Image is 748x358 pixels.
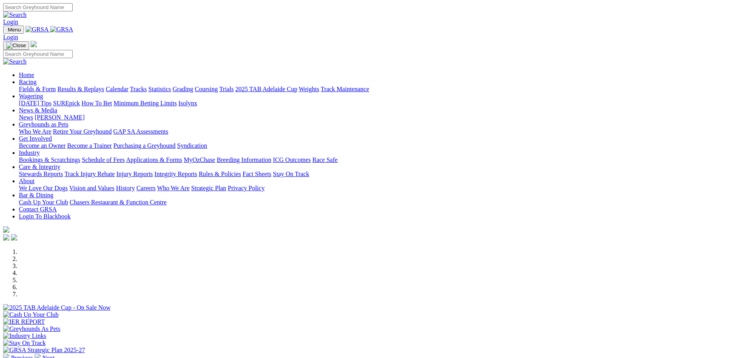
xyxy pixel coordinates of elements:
a: [DATE] Tips [19,100,51,106]
div: Care & Integrity [19,171,745,178]
img: IER REPORT [3,318,45,325]
a: ICG Outcomes [273,156,311,163]
a: Wagering [19,93,43,99]
span: Menu [8,27,21,33]
div: News & Media [19,114,745,121]
a: Fact Sheets [243,171,271,177]
a: Contact GRSA [19,206,57,213]
img: Stay On Track [3,340,46,347]
a: News [19,114,33,121]
a: Vision and Values [69,185,114,191]
a: Race Safe [312,156,337,163]
button: Toggle navigation [3,41,29,50]
button: Toggle navigation [3,26,24,34]
a: Chasers Restaurant & Function Centre [69,199,166,206]
a: Get Involved [19,135,52,142]
img: logo-grsa-white.png [3,226,9,233]
a: Home [19,72,34,78]
a: MyOzChase [184,156,215,163]
a: GAP SA Assessments [113,128,168,135]
a: Care & Integrity [19,163,60,170]
img: Search [3,11,27,18]
a: Strategic Plan [191,185,226,191]
a: [PERSON_NAME] [35,114,84,121]
a: Syndication [177,142,207,149]
a: Retire Your Greyhound [53,128,112,135]
a: Minimum Betting Limits [113,100,177,106]
a: Stewards Reports [19,171,63,177]
a: Applications & Forms [126,156,182,163]
a: Stay On Track [273,171,309,177]
div: Wagering [19,100,745,107]
a: Become a Trainer [67,142,112,149]
img: logo-grsa-white.png [31,41,37,47]
a: Become an Owner [19,142,66,149]
a: Industry [19,149,40,156]
a: Bookings & Scratchings [19,156,80,163]
div: Bar & Dining [19,199,745,206]
img: 2025 TAB Adelaide Cup - On Sale Now [3,304,111,311]
img: GRSA [26,26,49,33]
img: facebook.svg [3,234,9,241]
a: How To Bet [82,100,112,106]
a: Coursing [195,86,218,92]
a: Who We Are [19,128,51,135]
a: Trials [219,86,234,92]
a: Calendar [106,86,128,92]
div: Industry [19,156,745,163]
a: Bar & Dining [19,192,53,198]
a: Racing [19,79,37,85]
a: Who We Are [157,185,190,191]
a: News & Media [19,107,57,114]
a: Track Maintenance [321,86,369,92]
a: History [116,185,135,191]
img: Industry Links [3,332,46,340]
a: 2025 TAB Adelaide Cup [235,86,297,92]
a: Injury Reports [116,171,153,177]
div: Greyhounds as Pets [19,128,745,135]
a: Rules & Policies [199,171,241,177]
div: Get Involved [19,142,745,149]
a: Login [3,34,18,40]
a: Privacy Policy [228,185,265,191]
img: Search [3,58,27,65]
a: Statistics [148,86,171,92]
a: Integrity Reports [154,171,197,177]
a: Grading [173,86,193,92]
a: Breeding Information [217,156,271,163]
img: Close [6,42,26,49]
div: Racing [19,86,745,93]
input: Search [3,3,73,11]
div: About [19,185,745,192]
a: Login [3,18,18,25]
a: Schedule of Fees [82,156,124,163]
a: Login To Blackbook [19,213,71,220]
a: Isolynx [178,100,197,106]
a: Weights [299,86,319,92]
a: Greyhounds as Pets [19,121,68,128]
a: Results & Replays [57,86,104,92]
a: Tracks [130,86,147,92]
img: GRSA Strategic Plan 2025-27 [3,347,85,354]
input: Search [3,50,73,58]
img: Greyhounds As Pets [3,325,60,332]
a: Purchasing a Greyhound [113,142,176,149]
img: Cash Up Your Club [3,311,59,318]
a: SUREpick [53,100,80,106]
img: twitter.svg [11,234,17,241]
a: Careers [136,185,155,191]
a: Track Injury Rebate [64,171,115,177]
img: GRSA [50,26,73,33]
a: Cash Up Your Club [19,199,68,206]
a: Fields & Form [19,86,56,92]
a: About [19,178,35,184]
a: We Love Our Dogs [19,185,68,191]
